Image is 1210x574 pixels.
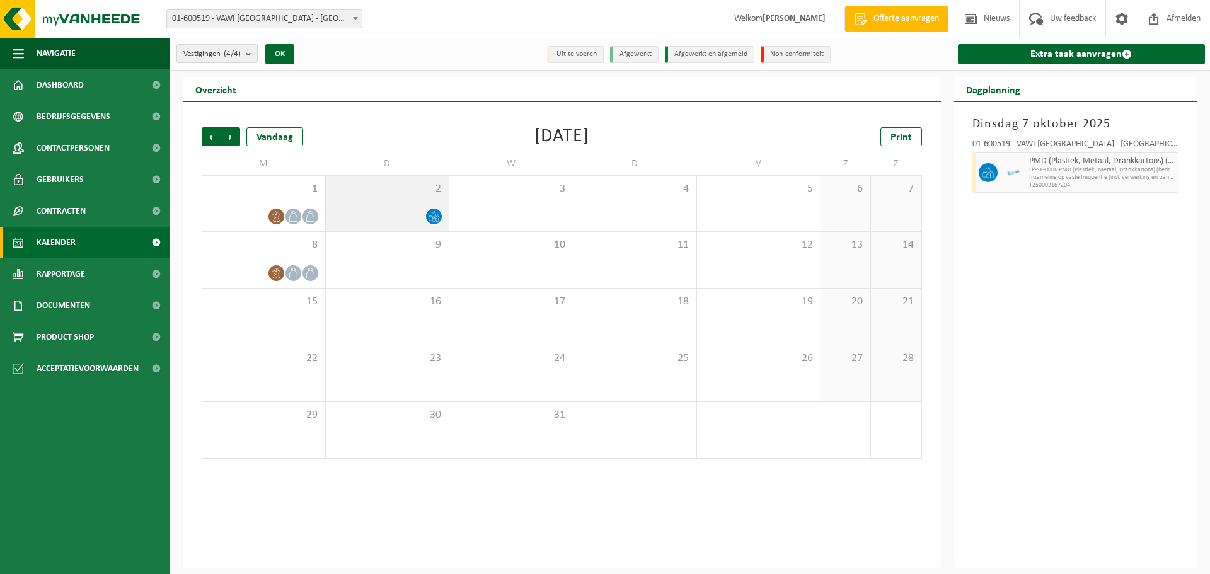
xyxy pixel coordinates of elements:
span: 7 [877,182,914,196]
strong: [PERSON_NAME] [763,14,826,23]
span: 4 [580,182,691,196]
span: 10 [456,238,567,252]
span: Volgende [221,127,240,146]
span: 31 [456,408,567,422]
li: Non-conformiteit [761,46,831,63]
div: 01-600519 - VAWI [GEOGRAPHIC_DATA] - [GEOGRAPHIC_DATA] [972,140,1179,152]
span: 9 [332,238,443,252]
span: 25 [580,352,691,365]
span: Dashboard [37,69,84,101]
span: Contracten [37,195,86,227]
a: Offerte aanvragen [844,6,948,32]
li: Afgewerkt en afgemeld [665,46,754,63]
span: Inzameling op vaste frequentie (incl. verwerking en transport) [1029,174,1175,181]
td: W [449,152,573,175]
span: Product Shop [37,321,94,353]
span: Rapportage [37,258,85,290]
span: 23 [332,352,443,365]
div: [DATE] [534,127,589,146]
button: Vestigingen(4/4) [176,44,258,63]
span: 28 [877,352,914,365]
span: Offerte aanvragen [870,13,942,25]
span: 14 [877,238,914,252]
span: 1 [209,182,319,196]
h2: Dagplanning [954,77,1033,101]
span: 5 [703,182,814,196]
h3: Dinsdag 7 oktober 2025 [972,115,1179,134]
span: 16 [332,295,443,309]
h2: Overzicht [183,77,249,101]
span: 3 [456,182,567,196]
span: Contactpersonen [37,132,110,164]
li: Uit te voeren [547,46,604,63]
td: D [573,152,698,175]
td: Z [821,152,872,175]
span: 17 [456,295,567,309]
span: 01-600519 - VAWI NV - ANTWERPEN [167,10,362,28]
span: 01-600519 - VAWI NV - ANTWERPEN [166,9,362,28]
span: Navigatie [37,38,76,69]
li: Afgewerkt [610,46,659,63]
a: Print [880,127,922,146]
span: Gebruikers [37,164,84,195]
span: 26 [703,352,814,365]
td: M [202,152,326,175]
span: 24 [456,352,567,365]
span: Vorige [202,127,221,146]
span: 13 [827,238,865,252]
count: (4/4) [224,50,241,58]
span: 19 [703,295,814,309]
span: 8 [209,238,319,252]
span: Acceptatievoorwaarden [37,353,139,384]
span: PMD (Plastiek, Metaal, Drankkartons) (bedrijven) [1029,156,1175,166]
span: Vestigingen [183,45,241,64]
span: 29 [209,408,319,422]
span: 6 [827,182,865,196]
td: D [326,152,450,175]
button: OK [265,44,294,64]
span: Kalender [37,227,76,258]
span: LP-SK-0006 PMD (Plastiek, Metaal, Drankkartons) (bedrijven) [1029,166,1175,174]
span: 20 [827,295,865,309]
img: LP-SK-00060-HPE-11 [1004,163,1023,182]
span: 12 [703,238,814,252]
span: 2 [332,182,443,196]
span: Bedrijfsgegevens [37,101,110,132]
span: 30 [332,408,443,422]
a: Extra taak aanvragen [958,44,1206,64]
div: Vandaag [246,127,303,146]
span: 22 [209,352,319,365]
span: Documenten [37,290,90,321]
span: 11 [580,238,691,252]
span: 15 [209,295,319,309]
td: V [697,152,821,175]
span: Print [890,132,912,142]
span: 27 [827,352,865,365]
span: 21 [877,295,914,309]
td: Z [871,152,921,175]
span: 18 [580,295,691,309]
span: T250002167204 [1029,181,1175,189]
